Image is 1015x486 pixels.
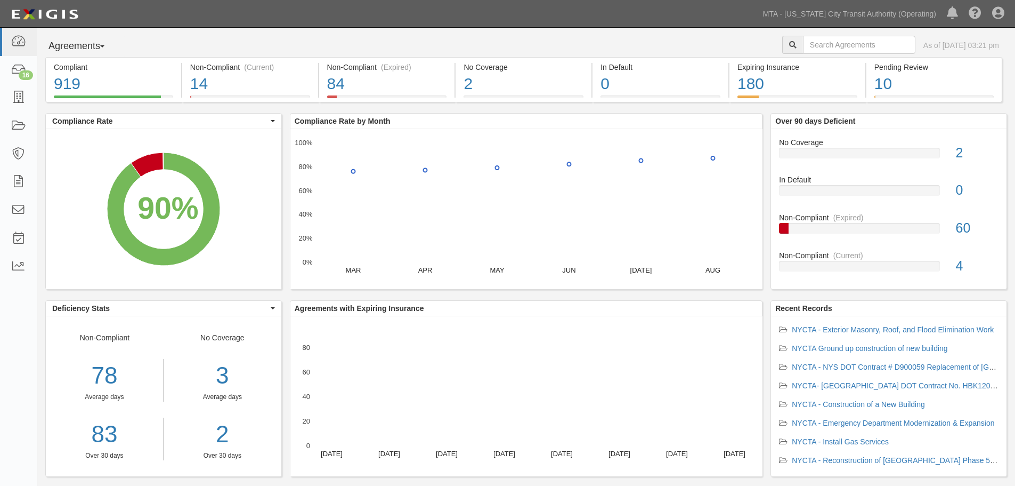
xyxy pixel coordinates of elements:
button: Agreements [45,36,125,57]
a: No Coverage2 [779,137,998,175]
svg: A chart. [290,316,762,476]
div: 919 [54,73,173,95]
img: logo-5460c22ac91f19d4615b14bd174203de0afe785f0fc80cf4dbbc73dc1793850b.png [8,5,82,24]
a: Non-Compliant(Current)14 [182,95,318,104]
text: 0% [302,258,312,266]
text: 100% [295,139,313,147]
input: Search Agreements [803,36,915,54]
div: No Coverage [771,137,1006,148]
button: Compliance Rate [46,114,281,129]
div: (Expired) [381,62,411,73]
b: Agreements with Expiring Insurance [295,304,424,313]
text: 0 [306,442,310,450]
div: Pending Review [874,62,994,73]
div: 3 [172,359,273,393]
div: 78 [46,359,163,393]
b: Over 90 days Deficient [775,117,855,125]
div: (Expired) [833,212,864,223]
div: 16 [19,70,33,80]
text: [DATE] [724,450,745,458]
div: Non-Compliant (Current) [190,62,310,73]
div: (Current) [244,62,274,73]
div: In Default [771,174,1006,185]
div: (Current) [833,250,863,261]
div: 2 [948,144,1006,163]
a: Compliant919 [45,95,181,104]
text: [DATE] [321,450,343,458]
a: Expiring Insurance180 [729,95,865,104]
a: Pending Review10 [866,95,1002,104]
text: [DATE] [436,450,458,458]
text: 60% [298,186,312,194]
div: 84 [327,73,447,95]
a: MTA - [US_STATE] City Transit Authority (Operating) [758,3,941,25]
a: Non-Compliant(Expired)60 [779,212,998,250]
a: In Default0 [592,95,728,104]
a: No Coverage2 [456,95,591,104]
text: 40 [302,393,310,401]
div: Expiring Insurance [737,62,857,73]
text: [DATE] [378,450,400,458]
a: NYCTA Ground up construction of new building [792,344,947,353]
text: [DATE] [666,450,688,458]
a: NYCTA - Emergency Department Modernization & Expansion [792,419,994,427]
b: Recent Records [775,304,832,313]
a: 83 [46,418,163,451]
div: 2 [464,73,583,95]
div: Non-Compliant [771,250,1006,261]
text: 80% [298,163,312,171]
div: 60 [948,219,1006,238]
a: Non-Compliant(Expired)84 [319,95,455,104]
div: Non-Compliant (Expired) [327,62,447,73]
div: 90% [137,187,198,230]
text: MAY [490,266,505,274]
div: 10 [874,73,994,95]
text: 20 [302,417,310,425]
text: 60 [302,368,310,376]
div: Average days [46,393,163,402]
a: NYCTA - Exterior Masonry, Roof, and Flood Elimination Work [792,325,994,334]
div: Over 30 days [172,451,273,460]
text: MAR [345,266,361,274]
text: JUN [562,266,575,274]
div: Average days [172,393,273,402]
div: 0 [948,181,1006,200]
text: AUG [705,266,720,274]
div: 0 [600,73,720,95]
div: No Coverage [464,62,583,73]
div: 180 [737,73,857,95]
i: Help Center - Complianz [969,7,981,20]
text: [DATE] [608,450,630,458]
div: As of [DATE] 03:21 pm [923,40,999,51]
span: Compliance Rate [52,116,268,126]
div: Non-Compliant [46,332,164,460]
div: No Coverage [164,332,281,460]
a: 2 [172,418,273,451]
div: 4 [948,257,1006,276]
a: Non-Compliant(Current)4 [779,250,998,280]
div: 14 [190,73,310,95]
a: NYCTA - Construction of a New Building [792,400,925,409]
span: Deficiency Stats [52,303,268,314]
text: 80 [302,344,310,352]
text: [DATE] [551,450,573,458]
text: APR [418,266,432,274]
text: 20% [298,234,312,242]
a: NYCTA - Install Gas Services [792,437,889,446]
button: Deficiency Stats [46,301,281,316]
div: Non-Compliant [771,212,1006,223]
svg: A chart. [46,129,281,289]
div: Compliant [54,62,173,73]
b: Compliance Rate by Month [295,117,391,125]
a: In Default0 [779,174,998,212]
text: [DATE] [630,266,652,274]
div: Over 30 days [46,451,163,460]
text: [DATE] [493,450,515,458]
svg: A chart. [290,129,762,289]
div: In Default [600,62,720,73]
